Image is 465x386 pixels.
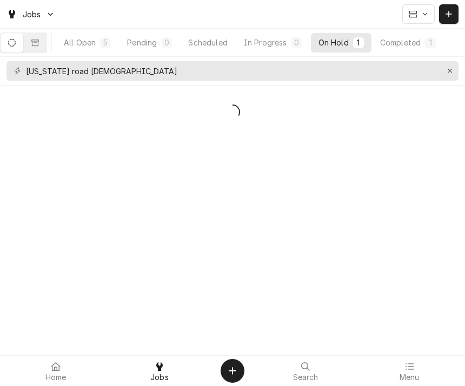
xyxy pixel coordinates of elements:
[163,37,170,48] div: 0
[293,373,318,382] span: Search
[225,101,240,123] span: Loading...
[45,373,67,382] span: Home
[64,37,96,48] div: All Open
[355,37,362,48] div: 1
[380,37,421,48] div: Completed
[23,9,41,20] span: Jobs
[188,37,227,48] div: Scheduled
[2,5,59,23] a: Go to Jobs
[254,358,357,384] a: Search
[441,62,459,80] button: Erase input
[221,359,244,383] button: Create Object
[26,61,438,81] input: Keyword search
[4,358,107,384] a: Home
[102,37,109,48] div: 5
[318,37,349,48] div: On Hold
[127,37,157,48] div: Pending
[427,37,434,48] div: 1
[400,373,420,382] span: Menu
[244,37,287,48] div: In Progress
[108,358,211,384] a: Jobs
[294,37,300,48] div: 0
[358,358,461,384] a: Menu
[150,373,169,382] span: Jobs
